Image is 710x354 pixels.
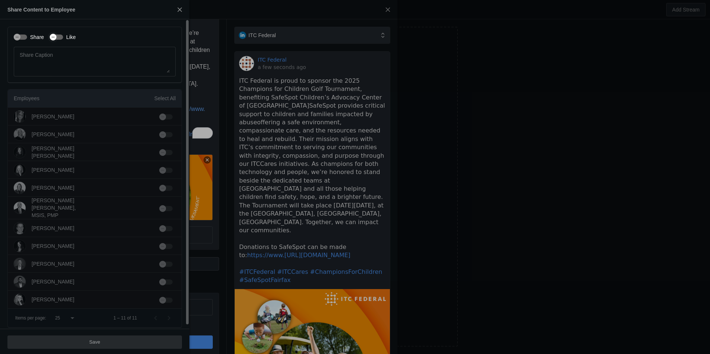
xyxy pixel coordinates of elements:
div: Select All [154,95,176,102]
img: cache [14,258,26,270]
div: [PERSON_NAME] [32,296,74,303]
div: [PERSON_NAME] [32,184,74,191]
img: cache [14,294,26,305]
img: cache [14,146,26,158]
div: [PERSON_NAME] [PERSON_NAME], MSIS, PMP [32,197,89,219]
div: [PERSON_NAME] [32,166,74,174]
div: 1 – 11 of 11 [114,315,137,321]
div: [PERSON_NAME] [32,260,74,268]
img: cache [14,276,26,288]
img: cache [14,202,26,214]
img: cache [14,111,26,122]
img: cache [14,240,26,252]
img: cache [14,222,26,234]
div: Share Content to Employee [7,6,75,13]
div: Items per page: [15,315,46,321]
div: [PERSON_NAME] [32,131,74,138]
div: [PERSON_NAME] [32,113,74,120]
div: [PERSON_NAME] [32,224,74,232]
img: cache [14,182,26,194]
span: Employees [14,95,39,101]
div: [PERSON_NAME] [PERSON_NAME] [32,145,89,160]
img: cache [14,128,26,140]
div: [PERSON_NAME] [32,278,74,285]
mat-label: Share Caption [20,50,53,59]
div: [PERSON_NAME] [32,242,74,250]
label: Like [63,33,76,41]
img: cache [14,164,26,176]
label: Share [27,33,44,41]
